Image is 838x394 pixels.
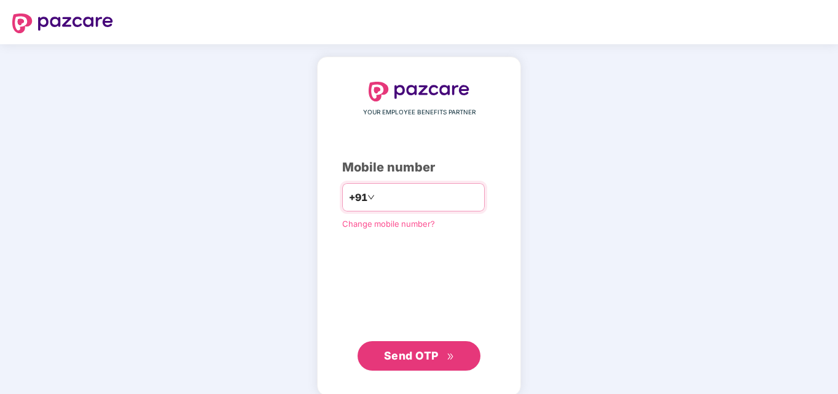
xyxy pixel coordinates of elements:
[369,82,469,101] img: logo
[349,190,367,205] span: +91
[342,219,435,229] a: Change mobile number?
[367,194,375,201] span: down
[447,353,455,361] span: double-right
[384,349,439,362] span: Send OTP
[342,158,496,177] div: Mobile number
[363,108,476,117] span: YOUR EMPLOYEE BENEFITS PARTNER
[12,14,113,33] img: logo
[358,341,480,371] button: Send OTPdouble-right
